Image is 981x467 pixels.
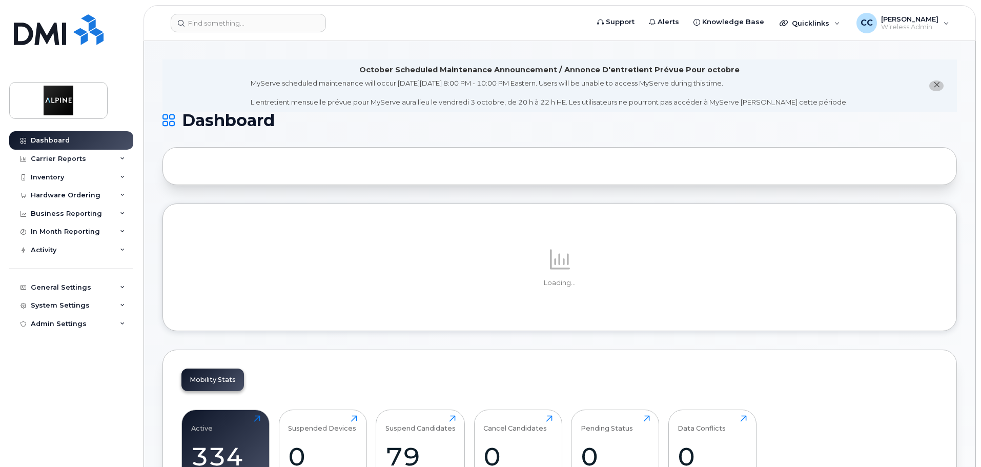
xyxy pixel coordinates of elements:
[678,415,726,432] div: Data Conflicts
[251,78,848,107] div: MyServe scheduled maintenance will occur [DATE][DATE] 8:00 PM - 10:00 PM Eastern. Users will be u...
[385,415,456,432] div: Suspend Candidates
[191,415,213,432] div: Active
[581,415,633,432] div: Pending Status
[359,65,740,75] div: October Scheduled Maintenance Announcement / Annonce D'entretient Prévue Pour octobre
[929,80,944,91] button: close notification
[483,415,547,432] div: Cancel Candidates
[182,113,275,128] span: Dashboard
[288,415,356,432] div: Suspended Devices
[181,278,938,288] p: Loading...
